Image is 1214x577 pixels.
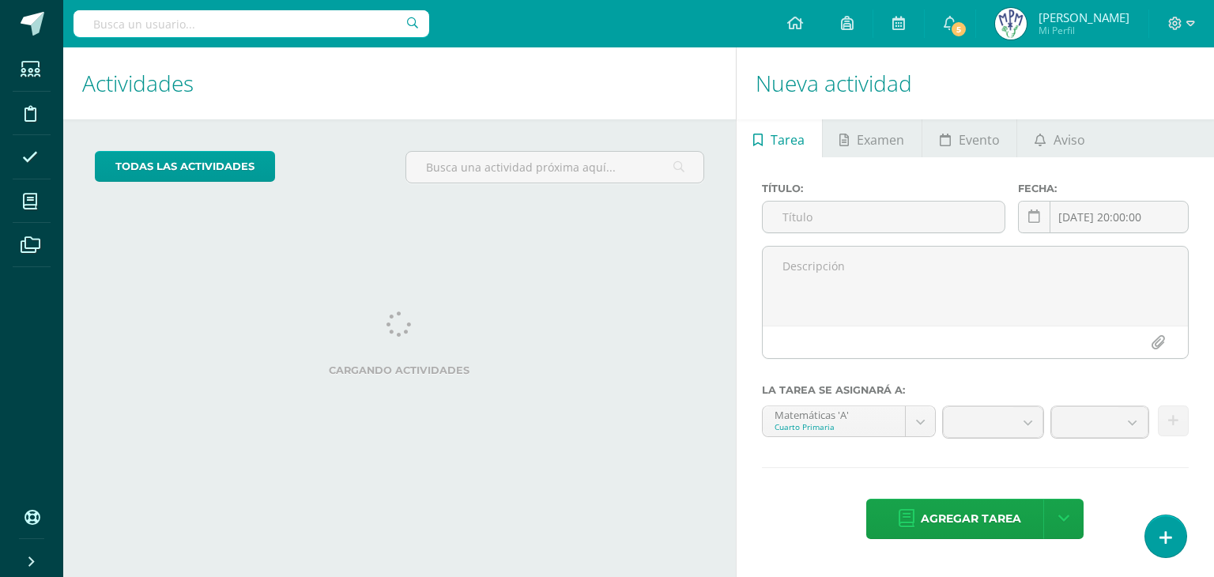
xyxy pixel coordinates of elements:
a: Aviso [1017,119,1102,157]
span: Evento [959,121,1000,159]
span: 5 [950,21,967,38]
a: Tarea [737,119,822,157]
img: 25015d6c49a5a6564cc7757376dc025e.png [995,8,1027,40]
span: Mi Perfil [1039,24,1129,37]
label: Cargando actividades [95,364,704,376]
a: Examen [823,119,922,157]
a: todas las Actividades [95,151,275,182]
a: Evento [922,119,1016,157]
input: Fecha de entrega [1019,202,1188,232]
input: Busca un usuario... [74,10,429,37]
h1: Actividades [82,47,717,119]
a: Matemáticas 'A'Cuarto Primaria [763,406,935,436]
label: La tarea se asignará a: [762,384,1189,396]
span: Examen [857,121,904,159]
div: Cuarto Primaria [775,421,893,432]
span: Agregar tarea [921,500,1021,538]
span: Aviso [1054,121,1085,159]
h1: Nueva actividad [756,47,1195,119]
span: [PERSON_NAME] [1039,9,1129,25]
span: Tarea [771,121,805,159]
label: Fecha: [1018,183,1189,194]
input: Busca una actividad próxima aquí... [406,152,703,183]
label: Título: [762,183,1006,194]
input: Título [763,202,1005,232]
div: Matemáticas 'A' [775,406,893,421]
